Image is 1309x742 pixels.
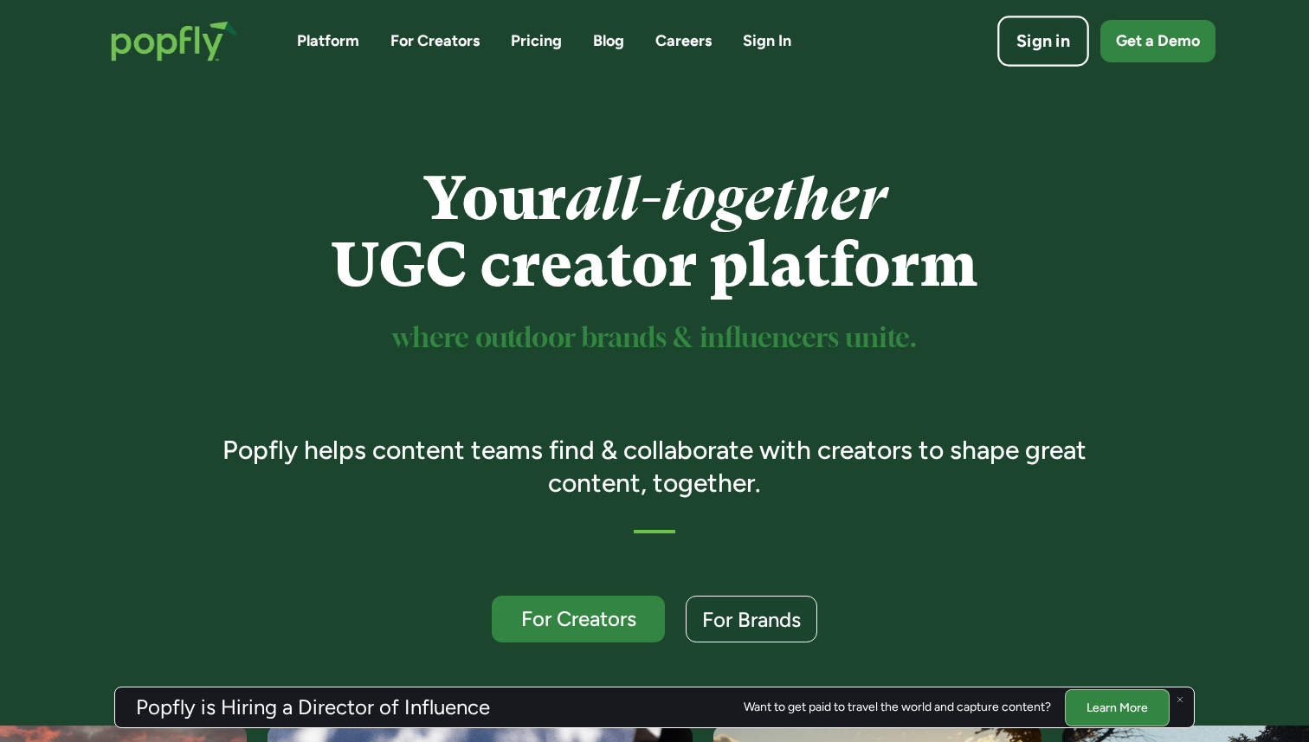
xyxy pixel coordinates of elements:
[686,596,817,642] a: For Brands
[511,30,562,52] a: Pricing
[593,30,624,52] a: Blog
[1065,688,1170,726] a: Learn More
[702,609,801,630] div: For Brands
[198,165,1112,299] h1: Your UGC creator platform
[1100,20,1215,62] a: Get a Demo
[1116,30,1200,52] div: Get a Demo
[566,164,886,234] em: all-together
[1016,29,1070,54] div: Sign in
[136,697,490,718] h3: Popfly is Hiring a Director of Influence
[93,3,255,79] a: home
[743,30,791,52] a: Sign In
[390,30,480,52] a: For Creators
[507,608,649,629] div: For Creators
[997,16,1089,67] a: Sign in
[744,700,1051,714] div: Want to get paid to travel the world and capture content?
[198,434,1112,499] h3: Popfly helps content teams find & collaborate with creators to shape great content, together.
[392,326,917,352] sup: where outdoor brands & influencers unite.
[492,596,665,642] a: For Creators
[655,30,712,52] a: Careers
[297,30,359,52] a: Platform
